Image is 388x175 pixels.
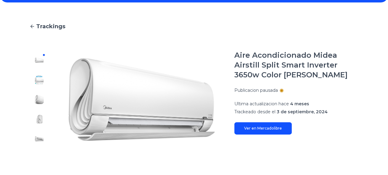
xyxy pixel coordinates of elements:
[277,109,328,115] span: 3 de septiembre, 2024
[34,75,44,85] img: Aire Acondicionado Midea Airstill Split Smart Inverter 3650w Color Blanco
[61,50,222,149] img: Aire Acondicionado Midea Airstill Split Smart Inverter 3650w Color Blanco
[36,22,65,31] span: Trackings
[34,95,44,104] img: Aire Acondicionado Midea Airstill Split Smart Inverter 3650w Color Blanco
[34,114,44,124] img: Aire Acondicionado Midea Airstill Split Smart Inverter 3650w Color Blanco
[234,101,289,107] span: Ultima actualizacion hace
[234,50,359,80] h1: Aire Acondicionado Midea Airstill Split Smart Inverter 3650w Color [PERSON_NAME]
[34,134,44,144] img: Aire Acondicionado Midea Airstill Split Smart Inverter 3650w Color Blanco
[234,109,275,115] span: Trackeado desde el
[29,22,359,31] a: Trackings
[290,101,309,107] span: 4 meses
[34,55,44,65] img: Aire Acondicionado Midea Airstill Split Smart Inverter 3650w Color Blanco
[234,87,278,93] p: Publicacion pausada
[234,122,292,134] a: Ver en Mercadolibre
